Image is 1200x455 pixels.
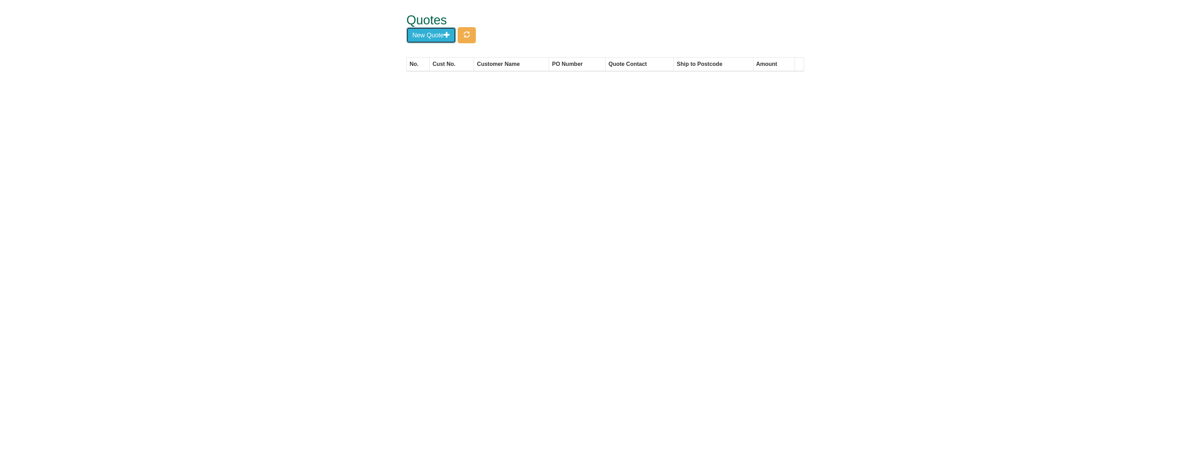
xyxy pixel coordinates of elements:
th: Cust No. [429,57,474,71]
th: No. [407,57,430,71]
th: Ship to Postcode [674,57,753,71]
button: New Quote [406,27,456,43]
th: Amount [753,57,795,71]
th: Customer Name [474,57,549,71]
th: PO Number [549,57,606,71]
th: Quote Contact [606,57,674,71]
h1: Quotes [406,13,778,27]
